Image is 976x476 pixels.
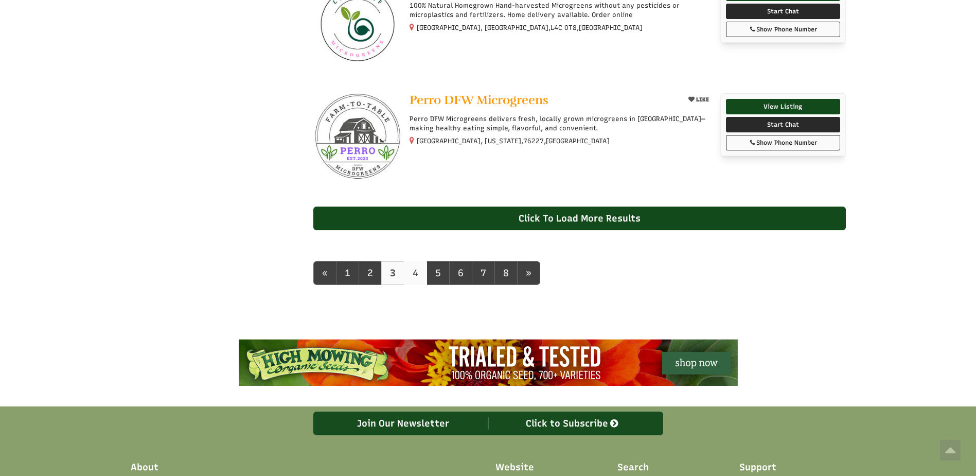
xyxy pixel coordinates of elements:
[322,267,328,279] span: «
[551,23,577,32] span: L4C 0T8
[494,261,518,285] a: 8
[517,261,540,285] a: next
[726,117,840,132] a: Start Chat
[732,138,835,147] div: Show Phone Number
[359,261,382,285] a: 2
[495,461,534,474] span: Website
[427,261,450,285] a: 5
[579,23,643,32] span: [GEOGRAPHIC_DATA]
[313,261,336,285] a: prev
[410,92,548,108] span: Perro DFW Microgreens
[336,261,359,285] a: 1
[131,461,158,474] span: About
[417,137,610,145] small: [GEOGRAPHIC_DATA], [US_STATE], ,
[319,417,488,430] div: Join Our Newsletter
[739,461,776,474] span: Support
[617,461,649,474] span: Search
[410,114,713,133] p: Perro DFW Microgreens delivers fresh, locally grown microgreens in [GEOGRAPHIC_DATA]—making healt...
[417,24,643,31] small: [GEOGRAPHIC_DATA], [GEOGRAPHIC_DATA], ,
[313,207,846,230] div: Click To Load More Results
[410,93,677,109] a: Perro DFW Microgreens
[313,412,663,435] a: Join Our Newsletter Click to Subscribe
[472,261,495,285] a: 7
[732,25,835,34] div: Show Phone Number
[410,1,713,20] p: 100% Natural Homegrown Hand-harvested Microgreens without any pesticides or microplastics and fer...
[404,261,427,285] a: 4
[390,267,396,279] b: 3
[381,261,404,285] a: 3
[313,93,402,182] img: Perro DFW Microgreens
[726,99,840,114] a: View Listing
[695,96,709,103] span: LIKE
[488,417,658,430] div: Click to Subscribe
[526,267,531,279] span: »
[239,339,738,386] img: High
[449,261,472,285] a: 6
[726,4,840,19] a: Start Chat
[546,137,610,146] span: [GEOGRAPHIC_DATA]
[523,137,544,146] span: 76227
[685,93,713,106] button: LIKE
